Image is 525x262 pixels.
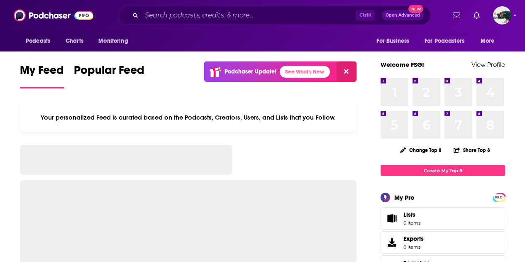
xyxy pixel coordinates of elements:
[403,211,420,218] span: Lists
[403,235,424,242] span: Exports
[475,33,505,49] button: open menu
[119,6,431,25] div: Search podcasts, credits, & more...
[493,6,511,24] img: User Profile
[383,213,400,224] span: Lists
[20,63,64,82] span: My Feed
[381,61,424,69] a: Welcome FSG!
[20,33,61,49] button: open menu
[20,63,64,88] a: My Feed
[493,6,511,24] button: Show profile menu
[471,61,505,69] a: View Profile
[356,10,375,21] span: Ctrl K
[60,33,88,49] a: Charts
[481,35,495,47] span: More
[74,63,144,88] a: Popular Feed
[74,63,144,82] span: Popular Feed
[386,13,420,17] span: Open Advanced
[280,66,330,78] a: See What's New
[93,33,139,49] button: open menu
[142,9,356,22] input: Search podcasts, credits, & more...
[408,5,423,13] span: New
[381,165,505,176] a: Create My Top 8
[395,145,447,155] button: Change Top 8
[381,231,505,254] a: Exports
[383,237,400,248] span: Exports
[470,8,483,22] a: Show notifications dropdown
[425,35,464,47] span: For Podcasters
[381,207,505,230] a: Lists
[453,142,491,158] button: Share Top 8
[376,35,409,47] span: For Business
[371,33,420,49] button: open menu
[225,68,276,75] p: Podchaser Update!
[14,7,93,23] img: Podchaser - Follow, Share and Rate Podcasts
[419,33,476,49] button: open menu
[449,8,464,22] a: Show notifications dropdown
[382,10,424,20] button: Open AdvancedNew
[494,194,504,200] a: PRO
[98,35,128,47] span: Monitoring
[403,220,420,226] span: 0 items
[26,35,50,47] span: Podcasts
[403,211,415,218] span: Lists
[66,35,83,47] span: Charts
[20,103,357,132] div: Your personalized Feed is curated based on the Podcasts, Creators, Users, and Lists that you Follow.
[394,193,415,201] div: My Pro
[403,244,424,250] span: 0 items
[493,6,511,24] span: Logged in as fsg.publicity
